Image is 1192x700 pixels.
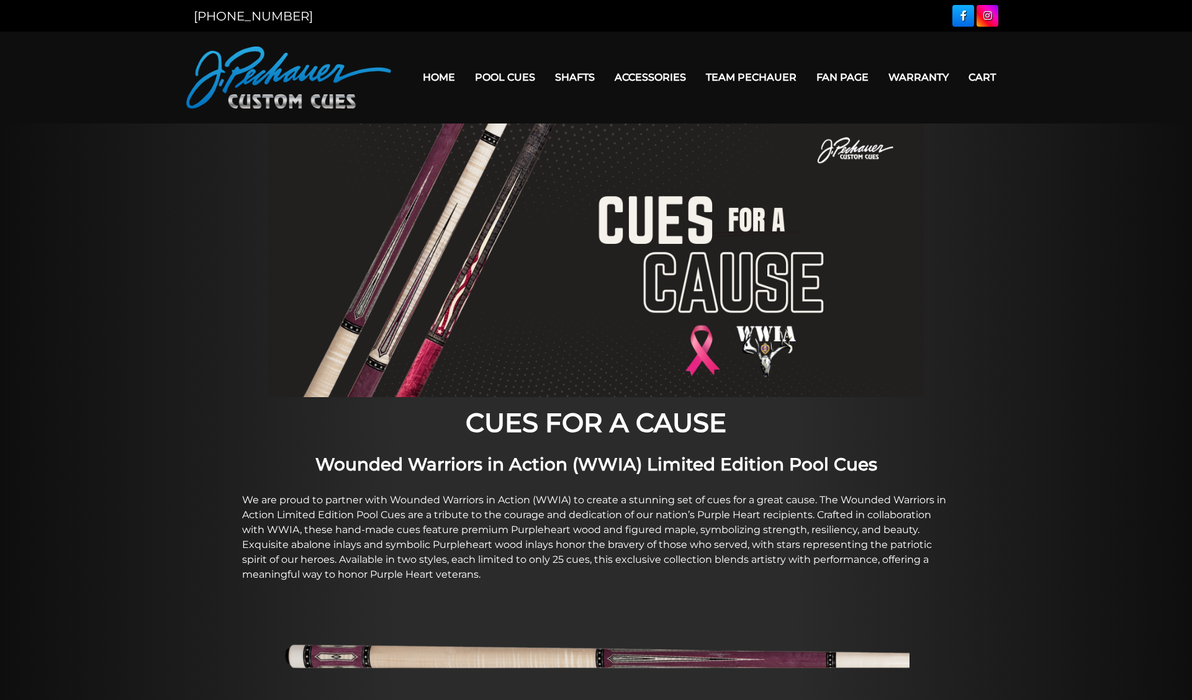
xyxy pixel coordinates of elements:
[878,61,959,93] a: Warranty
[465,61,545,93] a: Pool Cues
[413,61,465,93] a: Home
[605,61,696,93] a: Accessories
[194,9,313,24] a: [PHONE_NUMBER]
[466,406,726,439] strong: CUES FOR A CAUSE
[696,61,806,93] a: Team Pechauer
[315,454,877,475] strong: Wounded Warriors in Action (WWIA) Limited Edition Pool Cues
[186,47,391,109] img: Pechauer Custom Cues
[806,61,878,93] a: Fan Page
[545,61,605,93] a: Shafts
[242,493,950,582] p: We are proud to partner with Wounded Warriors in Action (WWIA) to create a stunning set of cues f...
[959,61,1006,93] a: Cart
